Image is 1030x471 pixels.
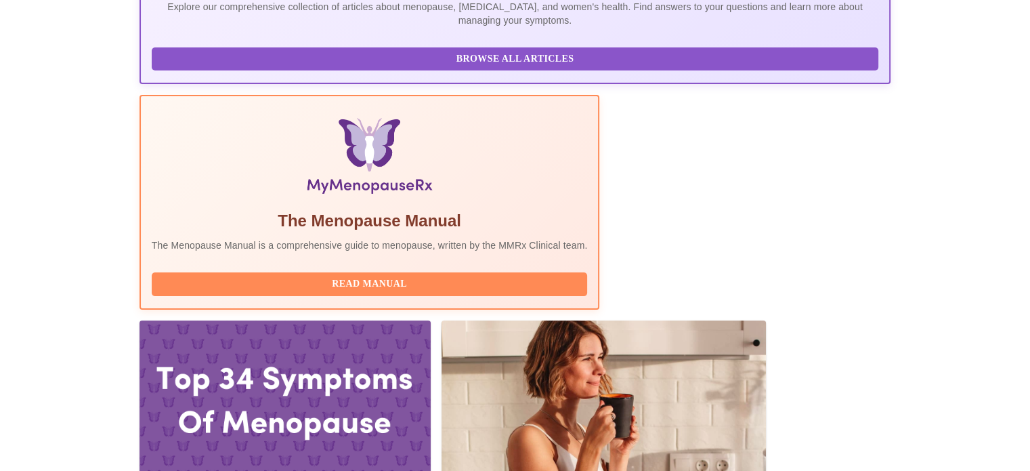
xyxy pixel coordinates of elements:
img: Menopause Manual [221,118,518,199]
h5: The Menopause Manual [152,210,588,232]
p: The Menopause Manual is a comprehensive guide to menopause, written by the MMRx Clinical team. [152,239,588,252]
span: Read Manual [165,276,574,293]
a: Browse All Articles [152,52,882,64]
span: Browse All Articles [165,51,865,68]
button: Read Manual [152,272,588,296]
button: Browse All Articles [152,47,879,71]
a: Read Manual [152,277,591,289]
